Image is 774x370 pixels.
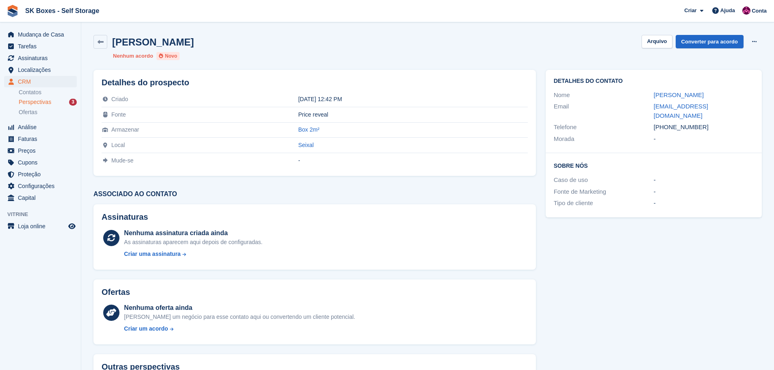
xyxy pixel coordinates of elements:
[18,41,67,52] span: Tarefas
[4,41,77,52] a: menu
[124,250,262,258] a: Criar uma assinatura
[554,199,654,208] div: Tipo de cliente
[654,187,754,197] div: -
[7,210,81,219] span: Vitrine
[554,102,654,120] div: Email
[4,169,77,180] a: menu
[4,157,77,168] a: menu
[102,288,130,297] h2: Ofertas
[18,121,67,133] span: Análise
[654,123,754,132] div: [PHONE_NUMBER]
[752,7,767,15] span: Conta
[554,78,754,84] h2: Detalhes do contato
[654,199,754,208] div: -
[19,98,51,106] span: Perspectivas
[4,192,77,203] a: menu
[554,175,654,185] div: Caso de uso
[742,6,750,15] img: Joana Alegria
[111,157,133,164] span: Mude-se
[18,221,67,232] span: Loja online
[111,111,126,118] span: Fonte
[720,6,735,15] span: Ajuda
[124,325,168,333] div: Criar um acordo
[18,169,67,180] span: Proteção
[554,161,754,169] h2: Sobre Nós
[554,123,654,132] div: Telefone
[124,238,262,247] div: As assinaturas aparecem aqui depois de configuradas.
[19,108,77,117] a: Ofertas
[298,126,319,133] a: Box 2m²
[654,103,708,119] a: [EMAIL_ADDRESS][DOMAIN_NAME]
[102,212,528,222] h2: Assinaturas
[124,228,262,238] div: Nenhuma assinatura criada ainda
[69,99,77,106] div: 3
[298,142,314,148] a: Seixal
[113,52,153,60] li: Nenhum acordo
[22,4,102,17] a: SK Boxes - Self Storage
[654,175,754,185] div: -
[111,142,125,148] span: Local
[4,180,77,192] a: menu
[18,52,67,64] span: Assinaturas
[18,192,67,203] span: Capital
[18,157,67,168] span: Cupons
[18,145,67,156] span: Preços
[18,76,67,87] span: CRM
[67,221,77,231] a: Loja de pré-visualização
[4,221,77,232] a: menu
[19,98,77,106] a: Perspectivas 3
[124,313,355,321] div: [PERSON_NAME] um negócio para esse contato aqui ou convertendo um cliente potencial.
[111,126,139,133] span: Armazenar
[554,187,654,197] div: Fonte de Marketing
[102,78,528,87] h2: Detalhes do prospecto
[18,133,67,145] span: Faturas
[676,35,744,48] a: Converter para acordo
[642,35,672,48] button: Arquivo
[18,64,67,76] span: Localizações
[298,157,528,164] div: -
[7,5,19,17] img: stora-icon-8386f47178a22dfd0bd8f6a31ec36ba5ce8667c1dd55bd0f319d3a0aa187defe.svg
[554,91,654,100] div: Nome
[111,96,128,102] span: Criado
[4,64,77,76] a: menu
[298,111,528,118] div: Price reveal
[18,180,67,192] span: Configurações
[4,76,77,87] a: menu
[4,145,77,156] a: menu
[19,89,77,96] a: Contatos
[4,121,77,133] a: menu
[4,133,77,145] a: menu
[124,303,355,313] div: Nenhuma oferta ainda
[124,250,180,258] div: Criar uma assinatura
[298,96,528,102] div: [DATE] 12:42 PM
[554,134,654,144] div: Morada
[156,52,180,60] li: Novo
[112,37,194,48] h2: [PERSON_NAME]
[19,108,37,116] span: Ofertas
[654,134,754,144] div: -
[124,325,355,333] a: Criar um acordo
[684,6,696,15] span: Criar
[4,29,77,40] a: menu
[654,91,704,98] a: [PERSON_NAME]
[4,52,77,64] a: menu
[18,29,67,40] span: Mudança de Casa
[93,190,536,198] h3: Associado ao contato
